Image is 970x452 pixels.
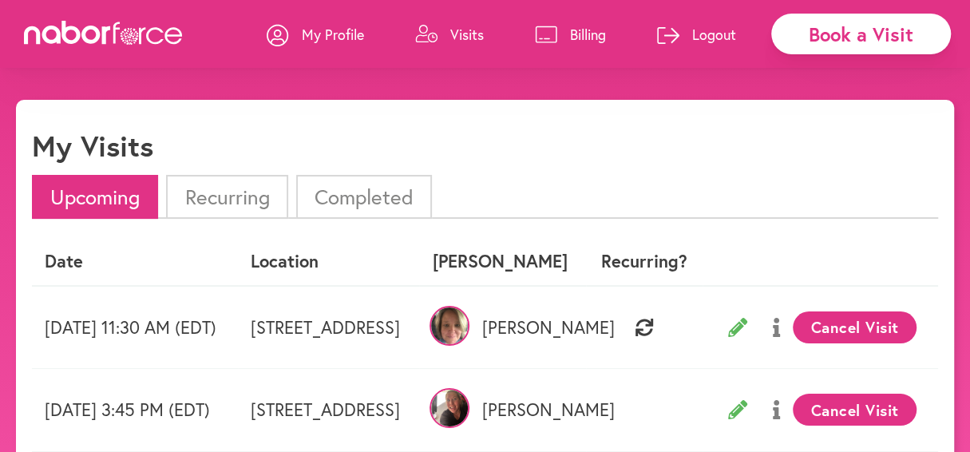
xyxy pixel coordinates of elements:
[296,175,432,219] li: Completed
[32,238,238,285] th: Date
[430,306,469,346] img: ex0oc6qUSV2C3OBF6MIE
[430,388,469,428] img: QJkKvNI0TDGtW7ImXZHV
[657,10,736,58] a: Logout
[535,10,606,58] a: Billing
[267,10,364,58] a: My Profile
[793,394,917,426] button: Cancel Visit
[32,369,238,451] td: [DATE] 3:45 PM (EDT)
[415,10,484,58] a: Visits
[166,175,287,219] li: Recurring
[238,238,420,285] th: Location
[238,286,420,369] td: [STREET_ADDRESS]
[586,238,703,285] th: Recurring?
[32,175,158,219] li: Upcoming
[302,25,364,44] p: My Profile
[32,129,153,163] h1: My Visits
[570,25,606,44] p: Billing
[771,14,951,54] div: Book a Visit
[450,25,484,44] p: Visits
[692,25,736,44] p: Logout
[238,369,420,451] td: [STREET_ADDRESS]
[432,399,573,420] p: [PERSON_NAME]
[419,238,586,285] th: [PERSON_NAME]
[793,311,917,343] button: Cancel Visit
[432,317,573,338] p: [PERSON_NAME]
[32,286,238,369] td: [DATE] 11:30 AM (EDT)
